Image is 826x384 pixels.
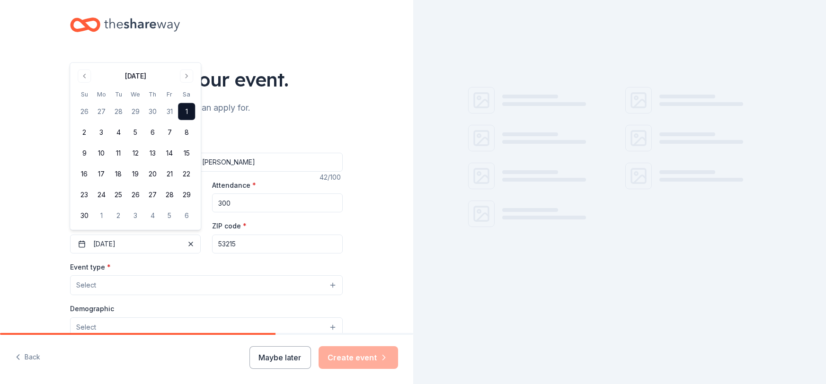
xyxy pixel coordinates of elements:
[178,124,195,141] button: 8
[127,186,144,203] button: 26
[93,89,110,99] th: Monday
[127,145,144,162] button: 12
[70,235,201,253] button: [DATE]
[110,89,127,99] th: Tuesday
[178,103,195,120] button: 1
[76,322,96,333] span: Select
[144,145,161,162] button: 13
[127,89,144,99] th: Wednesday
[15,348,40,367] button: Back
[127,103,144,120] button: 29
[93,186,110,203] button: 24
[144,89,161,99] th: Thursday
[76,186,93,203] button: 23
[144,186,161,203] button: 27
[76,166,93,183] button: 16
[320,172,343,183] div: 42 /100
[70,317,343,337] button: Select
[76,145,93,162] button: 9
[161,186,178,203] button: 28
[127,124,144,141] button: 5
[76,124,93,141] button: 2
[178,89,195,99] th: Saturday
[76,207,93,224] button: 30
[161,103,178,120] button: 31
[178,166,195,183] button: 22
[144,124,161,141] button: 6
[110,124,127,141] button: 4
[76,89,93,99] th: Sunday
[93,145,110,162] button: 10
[161,89,178,99] th: Friday
[93,207,110,224] button: 1
[110,166,127,183] button: 18
[144,103,161,120] button: 30
[161,145,178,162] button: 14
[70,66,343,93] div: Tell us about your event.
[161,207,178,224] button: 5
[161,166,178,183] button: 21
[127,207,144,224] button: 3
[178,145,195,162] button: 15
[70,100,343,115] div: We'll find in-kind donations you can apply for.
[70,153,343,172] input: Spring Fundraiser
[180,70,193,83] button: Go to next month
[178,186,195,203] button: 29
[78,70,91,83] button: Go to previous month
[70,262,111,272] label: Event type
[212,181,256,190] label: Attendance
[110,186,127,203] button: 25
[212,221,247,231] label: ZIP code
[212,235,343,253] input: 12345 (U.S. only)
[110,207,127,224] button: 2
[125,70,146,82] div: [DATE]
[93,124,110,141] button: 3
[249,346,311,369] button: Maybe later
[178,207,195,224] button: 6
[212,193,343,212] input: 20
[144,166,161,183] button: 20
[144,207,161,224] button: 4
[76,279,96,291] span: Select
[70,304,114,314] label: Demographic
[93,166,110,183] button: 17
[93,103,110,120] button: 27
[70,275,343,295] button: Select
[110,103,127,120] button: 28
[161,124,178,141] button: 7
[76,103,93,120] button: 26
[127,166,144,183] button: 19
[110,145,127,162] button: 11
